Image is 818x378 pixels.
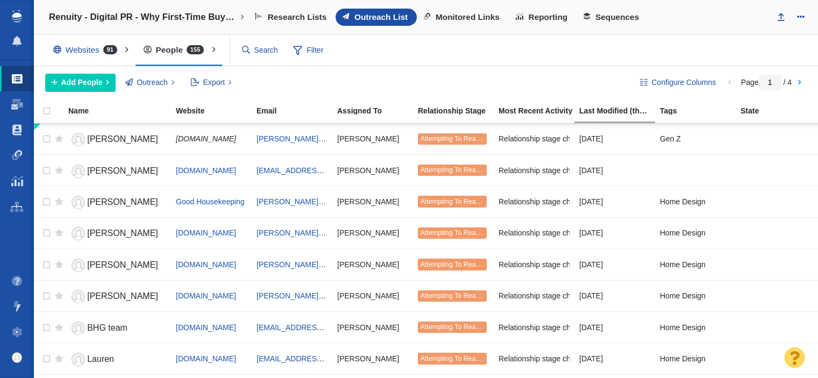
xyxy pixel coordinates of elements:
[529,12,568,22] span: Reporting
[579,190,650,213] div: [DATE]
[413,343,494,374] td: Attempting To Reach (2 tries)
[87,260,158,269] span: [PERSON_NAME]
[436,12,500,22] span: Monitored Links
[337,347,408,370] div: [PERSON_NAME]
[499,354,713,363] span: Relationship stage changed to: Attempting To Reach, 2 Attempts
[660,354,706,363] span: Home Design
[257,197,446,206] a: [PERSON_NAME][EMAIL_ADDRESS][DOMAIN_NAME]
[248,9,336,26] a: Research Lists
[176,197,245,206] a: Good Housekeeping
[418,107,497,116] a: Relationship Stage
[420,355,508,362] span: Attempting To Reach (2 tries)
[420,261,508,268] span: Attempting To Reach (2 tries)
[499,323,713,332] span: Relationship stage changed to: Attempting To Reach, 2 Attempts
[184,74,238,92] button: Export
[68,319,166,338] a: BHG team
[68,224,166,243] a: [PERSON_NAME]
[420,229,508,237] span: Attempting To Reach (2 tries)
[68,287,166,306] a: [PERSON_NAME]
[119,74,181,92] button: Outreach
[87,229,158,238] span: [PERSON_NAME]
[499,291,713,301] span: Relationship stage changed to: Attempting To Reach, 2 Attempts
[579,107,659,116] a: Last Modified (this project)
[579,316,650,339] div: [DATE]
[12,10,22,23] img: buzzstream_logo_iconsimple.png
[257,107,336,116] a: Email
[257,107,336,115] div: Email
[268,12,327,22] span: Research Lists
[579,127,650,151] div: [DATE]
[420,135,508,142] span: Attempting To Reach (2 tries)
[68,162,166,181] a: [PERSON_NAME]
[176,166,236,175] span: [DOMAIN_NAME]
[257,166,384,175] a: [EMAIL_ADDRESS][DOMAIN_NAME]
[499,134,713,144] span: Relationship stage changed to: Attempting To Reach, 2 Attempts
[176,260,236,269] a: [DOMAIN_NAME]
[660,323,706,332] span: Home Design
[579,284,650,308] div: [DATE]
[87,354,114,363] span: Lauren
[499,228,713,238] span: Relationship stage changed to: Attempting To Reach, 2 Attempts
[420,323,508,331] span: Attempting To Reach (2 tries)
[660,260,706,269] span: Home Design
[68,256,166,275] a: [PERSON_NAME]
[176,107,255,116] a: Website
[87,166,158,175] span: [PERSON_NAME]
[634,74,722,92] button: Configure Columns
[420,198,508,205] span: Attempting To Reach (2 tries)
[287,40,330,61] span: Filter
[87,291,158,301] span: [PERSON_NAME]
[418,107,497,115] div: Relationship Stage
[579,107,659,115] div: Date the Contact information in this project was last edited
[660,291,706,301] span: Home Design
[203,77,225,88] span: Export
[577,9,648,26] a: Sequences
[68,107,175,115] div: Name
[337,159,408,182] div: [PERSON_NAME]
[176,323,236,332] a: [DOMAIN_NAME]
[45,74,116,92] button: Add People
[337,190,408,213] div: [PERSON_NAME]
[257,354,446,363] a: [EMAIL_ADDRESS][PERSON_NAME][DOMAIN_NAME]
[413,124,494,155] td: Attempting To Reach (2 tries)
[595,12,639,22] span: Sequences
[741,78,792,87] span: Page / 4
[238,41,283,60] input: Search
[176,354,236,363] a: [DOMAIN_NAME]
[337,316,408,339] div: [PERSON_NAME]
[87,323,127,332] span: BHG team
[579,253,650,276] div: [DATE]
[176,134,236,143] span: [DOMAIN_NAME]
[103,45,117,54] span: 91
[651,77,716,88] span: Configure Columns
[176,107,255,115] div: Website
[420,292,508,299] span: Attempting To Reach (2 tries)
[68,350,166,369] a: Lauren
[660,107,739,116] a: Tags
[257,323,446,332] a: [EMAIL_ADDRESS][PERSON_NAME][DOMAIN_NAME]
[337,284,408,308] div: [PERSON_NAME]
[660,107,739,115] div: Tags
[87,134,158,144] span: [PERSON_NAME]
[61,77,103,88] span: Add People
[579,347,650,370] div: [DATE]
[137,77,168,88] span: Outreach
[509,9,577,26] a: Reporting
[413,217,494,248] td: Attempting To Reach (2 tries)
[413,280,494,311] td: Attempting To Reach (2 tries)
[337,127,408,151] div: [PERSON_NAME]
[87,197,158,206] span: [PERSON_NAME]
[417,9,509,26] a: Monitored Links
[257,260,508,269] a: [PERSON_NAME][EMAIL_ADDRESS][PERSON_NAME][DOMAIN_NAME]
[257,134,446,143] a: [PERSON_NAME][EMAIL_ADDRESS][DOMAIN_NAME]
[499,260,713,269] span: Relationship stage changed to: Attempting To Reach, 2 Attempts
[413,311,494,343] td: Attempting To Reach (2 tries)
[499,107,578,115] div: Most Recent Activity
[660,134,681,144] span: Gen Z
[45,38,130,62] div: Websites
[68,107,175,116] a: Name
